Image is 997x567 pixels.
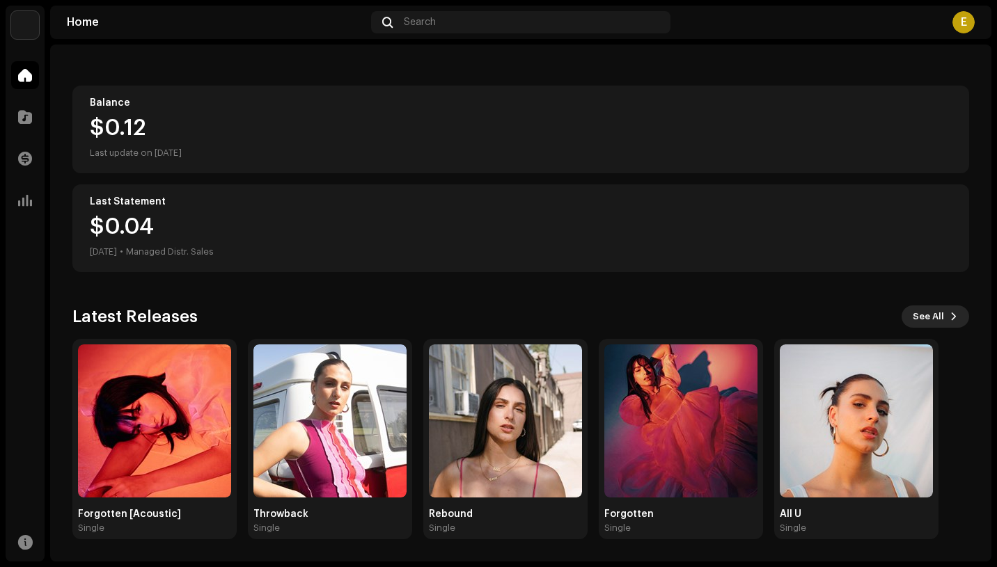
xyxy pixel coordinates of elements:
[604,522,631,534] div: Single
[90,196,952,207] div: Last Statement
[780,522,806,534] div: Single
[429,522,455,534] div: Single
[780,509,933,520] div: All U
[90,97,952,109] div: Balance
[253,509,407,520] div: Throwback
[72,86,969,173] re-o-card-value: Balance
[604,509,757,520] div: Forgotten
[67,17,366,28] div: Home
[126,243,214,260] div: Managed Distr. Sales
[11,11,39,39] img: 34f81ff7-2202-4073-8c5d-62963ce809f3
[604,344,757,497] img: 6b5ff2bd-64aa-49d0-9489-8a3c73532e4f
[90,243,117,260] div: [DATE]
[952,11,975,33] div: E
[72,305,198,328] h3: Latest Releases
[902,305,969,328] button: See All
[429,509,582,520] div: Rebound
[253,522,280,534] div: Single
[913,303,944,330] span: See All
[404,17,436,28] span: Search
[253,344,407,497] img: 1e04577e-7dcc-4703-89dd-4ba518eeb818
[78,344,231,497] img: 77877cd2-7e85-47da-9b2e-29e685b61231
[120,243,123,260] div: •
[72,184,969,272] re-o-card-value: Last Statement
[780,344,933,497] img: 12559393-ab64-4d40-8688-5a4894cc8ae2
[78,522,104,534] div: Single
[429,344,582,497] img: 349ac20a-1dd5-407b-afc2-ee00cd012b27
[78,509,231,520] div: Forgotten [Acoustic]
[90,145,952,161] div: Last update on [DATE]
